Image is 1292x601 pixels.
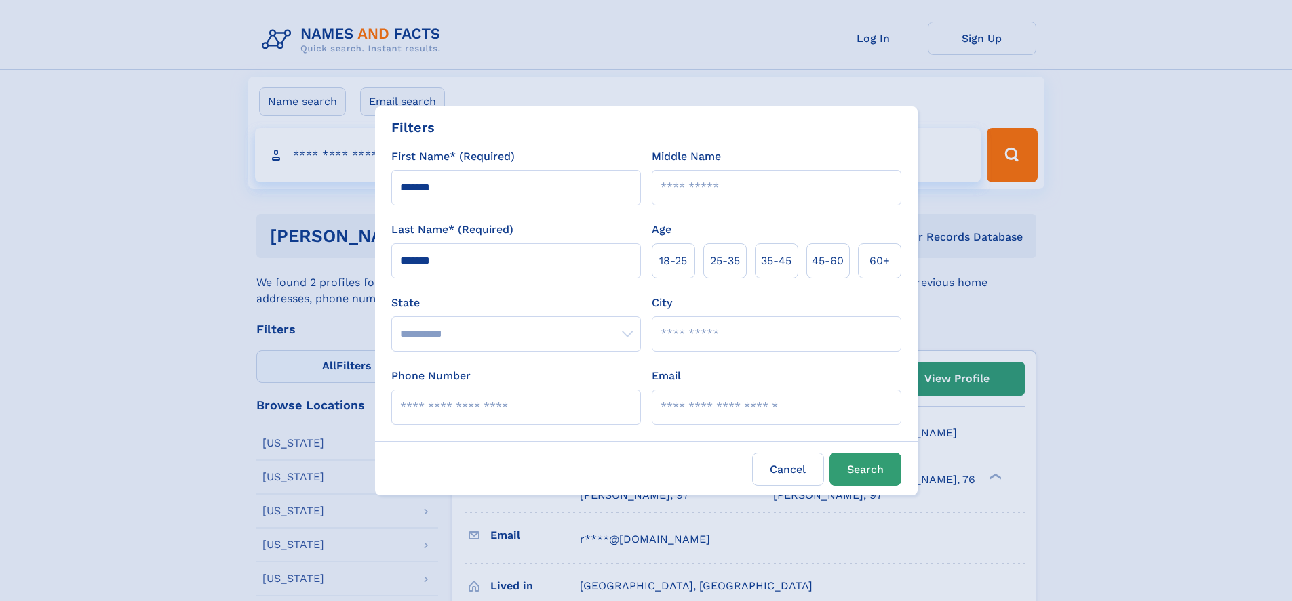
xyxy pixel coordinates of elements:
label: City [652,295,672,311]
label: First Name* (Required) [391,148,515,165]
label: Email [652,368,681,384]
span: 25‑35 [710,253,740,269]
span: 18‑25 [659,253,687,269]
label: Phone Number [391,368,471,384]
label: Cancel [752,453,824,486]
button: Search [829,453,901,486]
span: 60+ [869,253,890,269]
label: Middle Name [652,148,721,165]
span: 45‑60 [812,253,844,269]
label: Last Name* (Required) [391,222,513,238]
div: Filters [391,117,435,138]
label: Age [652,222,671,238]
label: State [391,295,641,311]
span: 35‑45 [761,253,791,269]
